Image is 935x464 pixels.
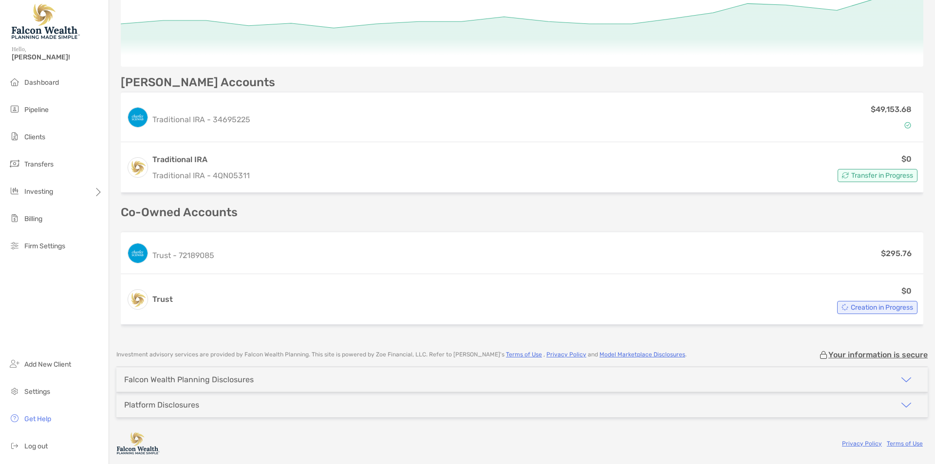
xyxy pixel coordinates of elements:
img: logo account [128,158,148,177]
div: Falcon Wealth Planning Disclosures [124,375,254,384]
img: Account Status icon [841,304,848,311]
img: Falcon Wealth Planning Logo [12,4,80,39]
img: add_new_client icon [9,358,20,370]
img: icon arrow [900,374,912,386]
span: Firm Settings [24,242,65,250]
img: transfers icon [9,158,20,169]
img: logout icon [9,440,20,451]
h3: Trust [152,294,173,305]
span: Get Help [24,415,51,423]
img: Account Status icon [842,172,849,179]
span: Add New Client [24,360,71,369]
span: Log out [24,442,48,450]
p: Investment advisory services are provided by Falcon Wealth Planning . This site is powered by Zoe... [116,351,687,358]
img: icon arrow [900,399,912,411]
img: pipeline icon [9,103,20,115]
span: Transfer in Progress [851,173,913,178]
img: investing icon [9,185,20,197]
p: $0 [901,285,912,297]
img: logo account [128,290,148,309]
a: Privacy Policy [842,440,882,447]
img: firm-settings icon [9,240,20,251]
a: Terms of Use [506,351,542,358]
span: Transfers [24,160,54,168]
img: logo account [128,108,148,127]
img: clients icon [9,130,20,142]
p: $0 [901,153,912,165]
p: Trust - 72189085 [152,249,214,261]
a: Model Marketplace Disclosures [599,351,685,358]
img: Account Status icon [904,122,911,129]
p: [PERSON_NAME] Accounts [121,76,275,89]
span: [PERSON_NAME]! [12,53,103,61]
p: Traditional IRA - 4QN05311 [152,169,250,182]
img: company logo [116,432,160,454]
p: Co-Owned Accounts [121,206,923,219]
span: Investing [24,187,53,196]
p: Your information is secure [828,350,928,359]
p: $49,153.68 [871,103,912,115]
span: Creation in Progress [851,305,913,310]
span: Pipeline [24,106,49,114]
img: settings icon [9,385,20,397]
a: Privacy Policy [546,351,586,358]
img: get-help icon [9,412,20,424]
span: Billing [24,215,42,223]
p: $295.76 [881,247,912,260]
span: Dashboard [24,78,59,87]
img: dashboard icon [9,76,20,88]
p: Traditional IRA - 34695225 [152,113,250,126]
img: logo account [128,243,148,263]
h3: Traditional IRA [152,154,250,166]
div: Platform Disclosures [124,400,199,409]
a: Terms of Use [887,440,923,447]
img: billing icon [9,212,20,224]
span: Settings [24,388,50,396]
span: Clients [24,133,45,141]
